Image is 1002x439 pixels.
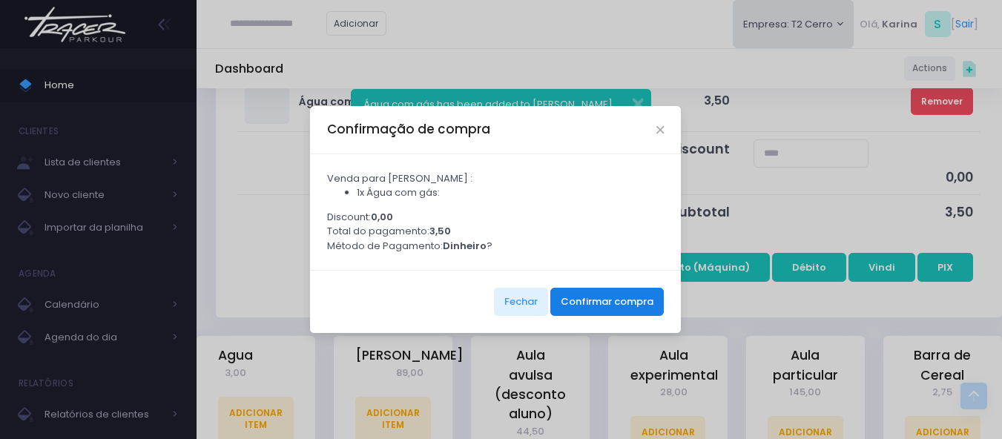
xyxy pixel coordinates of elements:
strong: 3,50 [429,224,451,238]
h5: Confirmação de compra [327,120,490,139]
strong: 0,00 [371,210,393,224]
li: 1x Água com gás: [357,185,665,200]
button: Fechar [494,288,548,316]
strong: Dinheiro [443,239,487,253]
button: Close [656,126,664,133]
div: Venda para [PERSON_NAME] : Discount: Total do pagamento: Método de Pagamento: ? [310,154,681,270]
button: Confirmar compra [550,288,664,316]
